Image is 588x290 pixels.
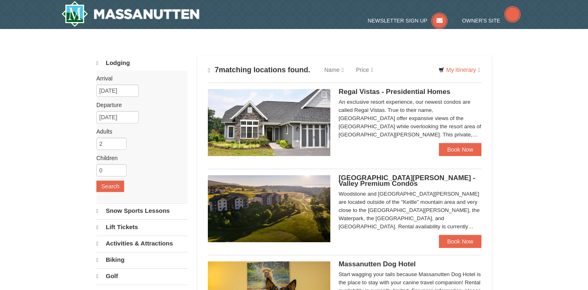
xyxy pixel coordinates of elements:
[439,143,481,156] a: Book Now
[61,1,199,27] img: Massanutten Resort Logo
[208,175,330,242] img: 19219041-4-ec11c166.jpg
[96,74,181,83] label: Arrival
[339,260,416,268] span: Massanutten Dog Hotel
[96,219,187,235] a: Lift Tickets
[462,18,521,24] a: Owner's Site
[96,236,187,251] a: Activities & Attractions
[96,127,181,136] label: Adults
[96,252,187,268] a: Biking
[339,88,450,96] span: Regal Vistas - Presidential Homes
[96,203,187,219] a: Snow Sports Lessons
[318,62,350,78] a: Name
[96,154,181,162] label: Children
[61,1,199,27] a: Massanutten Resort
[368,18,428,24] span: Newsletter Sign Up
[208,89,330,156] img: 19218991-1-902409a9.jpg
[433,64,486,76] a: My Itinerary
[339,174,475,187] span: [GEOGRAPHIC_DATA][PERSON_NAME] - Valley Premium Condos
[350,62,379,78] a: Price
[96,181,124,192] button: Search
[96,101,181,109] label: Departure
[368,18,448,24] a: Newsletter Sign Up
[439,235,481,248] a: Book Now
[96,56,187,71] a: Lodging
[462,18,501,24] span: Owner's Site
[339,98,481,139] div: An exclusive resort experience, our newest condos are called Regal Vistas. True to their name, [G...
[96,268,187,284] a: Golf
[339,190,481,231] div: Woodstone and [GEOGRAPHIC_DATA][PERSON_NAME] are located outside of the "Kettle" mountain area an...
